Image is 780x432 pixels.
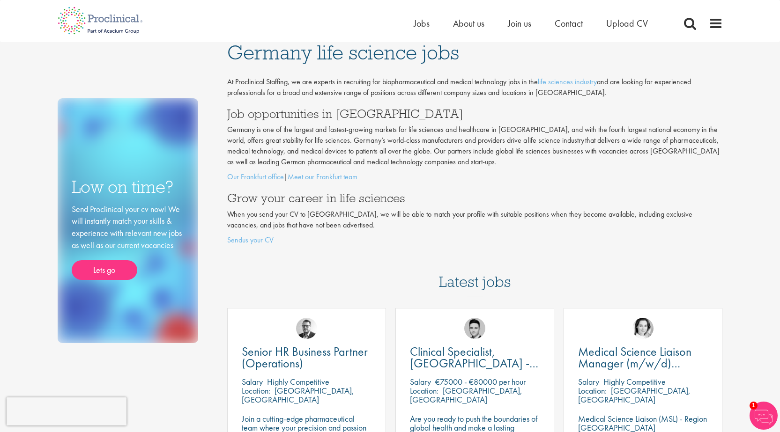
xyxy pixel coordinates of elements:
img: Connor Lynes [464,318,485,339]
iframe: reCAPTCHA [7,397,126,425]
img: Chatbot [750,402,778,430]
span: Salary [242,376,263,387]
span: Location: [242,385,270,396]
span: 1 [750,402,758,410]
span: Germany life science jobs [227,40,459,65]
span: Senior HR Business Partner (Operations) [242,344,368,371]
h3: Grow your career in life sciences [227,192,723,204]
p: | [227,172,723,183]
a: Our Frankfurt office [227,172,284,182]
span: Medical Science Liaison Manager (m/w/d) Nephrologie [578,344,691,383]
p: When you send your CV to [GEOGRAPHIC_DATA], we will be able to match your profile with suitable p... [227,209,723,231]
a: Lets go [72,260,137,280]
a: Senior HR Business Partner (Operations) [242,346,371,369]
span: Location: [410,385,438,396]
span: Salary [578,376,599,387]
a: Jobs [414,17,430,29]
div: Send Proclinical your cv now! We will instantly match your skills & experience with relevant new ... [72,203,184,280]
a: Clinical Specialist, [GEOGRAPHIC_DATA] - Cardiac [410,346,540,369]
p: Highly Competitive [267,376,329,387]
span: Clinical Specialist, [GEOGRAPHIC_DATA] - Cardiac [410,344,538,383]
img: Niklas Kaminski [296,318,317,339]
a: Join us [508,17,531,29]
a: life sciences industry [538,77,597,87]
span: Location: [578,385,607,396]
a: Contact [555,17,583,29]
p: €75000 - €80000 per hour [435,376,526,387]
h3: Job opportunities in [GEOGRAPHIC_DATA] [227,108,723,120]
a: About us [453,17,484,29]
h3: Low on time? [72,178,184,196]
a: Meet our Frankfurt team [288,172,357,182]
a: Upload CV [606,17,648,29]
a: Medical Science Liaison Manager (m/w/d) Nephrologie [578,346,708,369]
p: Medical Science Liaison (MSL) - Region [GEOGRAPHIC_DATA] [578,414,708,432]
span: Salary [410,376,431,387]
p: [GEOGRAPHIC_DATA], [GEOGRAPHIC_DATA] [578,385,691,405]
img: Greta Prestel [632,318,654,339]
p: [GEOGRAPHIC_DATA], [GEOGRAPHIC_DATA] [242,385,354,405]
p: [GEOGRAPHIC_DATA], [GEOGRAPHIC_DATA] [410,385,522,405]
a: Sendus your CV [227,235,274,245]
p: Germany is one of the largest and fastest-growing markets for life sciences and healthcare in [GE... [227,124,723,167]
p: Highly Competitive [603,376,666,387]
p: At Proclinical Staffing, we are experts in recruiting for biopharmaceutical and medical technolog... [227,77,723,98]
h3: Latest jobs [439,250,511,296]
